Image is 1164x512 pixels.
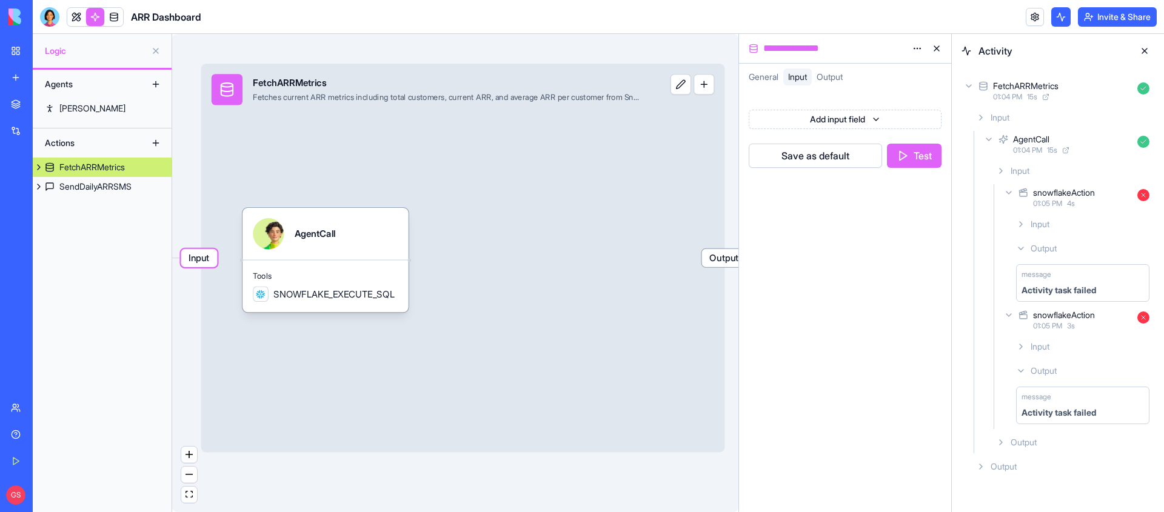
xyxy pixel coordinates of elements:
span: 01:04 PM [993,92,1022,102]
div: InputFetchARRMetricsFetches current ARR metrics including total customers, current ARR, and avera... [201,64,725,452]
div: Activity task failed [1022,284,1096,296]
div: SendDailyARRSMS [59,181,132,193]
span: Output [1011,436,1037,448]
span: 01:04 PM [1013,145,1042,155]
div: FetchARRMetrics [993,80,1059,92]
span: Logic [45,45,146,57]
div: AgentCallToolsSNOWFLAKE_EXECUTE_SQL [242,208,409,312]
span: Output [702,249,747,267]
div: AgentCall [295,227,335,240]
span: Output [817,71,843,82]
img: logo [8,8,84,25]
span: message [1022,392,1051,402]
span: message [1022,270,1051,279]
span: Tools [253,271,398,281]
span: 01:05 PM [1033,199,1062,208]
div: snowflakeAction [1033,187,1095,199]
div: AgentCall [1013,133,1049,145]
button: Add input field [749,110,942,129]
span: 15 s [1027,92,1037,102]
span: 15 s [1047,145,1057,155]
div: Fetches current ARR metrics including total customers, current ARR, and average ARR per customer ... [253,92,641,102]
span: Input [788,71,807,82]
button: zoom in [181,447,197,463]
span: 01:05 PM [1033,321,1062,331]
a: SendDailyARRSMS [33,177,172,196]
button: Invite & Share [1078,7,1157,27]
span: Input [1011,165,1029,177]
span: Input [1031,341,1049,353]
div: snowflakeAction [1033,309,1095,321]
div: FetchARRMetrics [253,76,641,89]
div: Agents [39,75,136,94]
div: [PERSON_NAME] [59,102,125,115]
span: Input [991,111,1009,124]
button: fit view [181,487,197,503]
span: 3 s [1067,321,1075,331]
span: General [749,71,778,82]
a: FetchARRMetrics [33,158,172,177]
span: GS [6,485,25,505]
span: Input [181,249,218,267]
div: Actions [39,133,136,153]
div: Activity task failed [1022,407,1096,419]
span: Input [1031,218,1049,230]
a: [PERSON_NAME] [33,99,172,118]
span: SNOWFLAKE_EXECUTE_SQL [273,288,395,301]
button: Save as default [749,144,882,168]
span: Output [991,460,1017,473]
button: Test [887,144,942,168]
button: zoom out [181,467,197,483]
span: Output [1031,365,1057,377]
span: Output [1031,242,1057,254]
div: FetchARRMetrics [59,161,125,173]
span: 4 s [1067,199,1075,208]
span: Activity [978,44,1128,58]
span: ARR Dashboard [131,10,201,24]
